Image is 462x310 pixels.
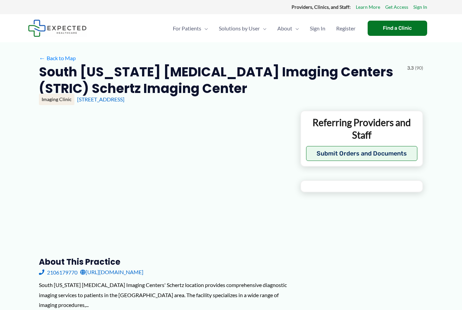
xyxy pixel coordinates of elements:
p: Referring Providers and Staff [306,116,417,141]
a: Get Access [385,3,408,11]
span: Sign In [310,17,325,40]
a: 2106179770 [39,267,77,277]
span: (90) [415,64,423,72]
span: Menu Toggle [201,17,208,40]
strong: Providers, Clinics, and Staff: [292,4,351,10]
a: Find a Clinic [368,21,427,36]
span: Register [336,17,355,40]
span: About [277,17,292,40]
img: Expected Healthcare Logo - side, dark font, small [28,20,87,37]
a: [STREET_ADDRESS] [77,96,124,102]
span: Menu Toggle [260,17,267,40]
div: Imaging Clinic [39,94,74,105]
a: Sign In [413,3,427,11]
span: Menu Toggle [292,17,299,40]
a: Register [331,17,361,40]
h3: About this practice [39,257,290,267]
button: Submit Orders and Documents [306,146,417,161]
a: Solutions by UserMenu Toggle [213,17,272,40]
nav: Primary Site Navigation [167,17,361,40]
a: Sign In [304,17,331,40]
span: Solutions by User [219,17,260,40]
h2: South [US_STATE] [MEDICAL_DATA] Imaging Centers (STRIC) Schertz Imaging Center [39,64,402,97]
div: South [US_STATE] [MEDICAL_DATA] Imaging Centers' Schertz location provides comprehensive diagnost... [39,280,290,310]
a: [URL][DOMAIN_NAME] [80,267,143,277]
a: AboutMenu Toggle [272,17,304,40]
a: ←Back to Map [39,53,76,63]
span: ← [39,55,45,61]
a: For PatientsMenu Toggle [167,17,213,40]
span: 3.3 [407,64,414,72]
a: Learn More [356,3,380,11]
span: For Patients [173,17,201,40]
